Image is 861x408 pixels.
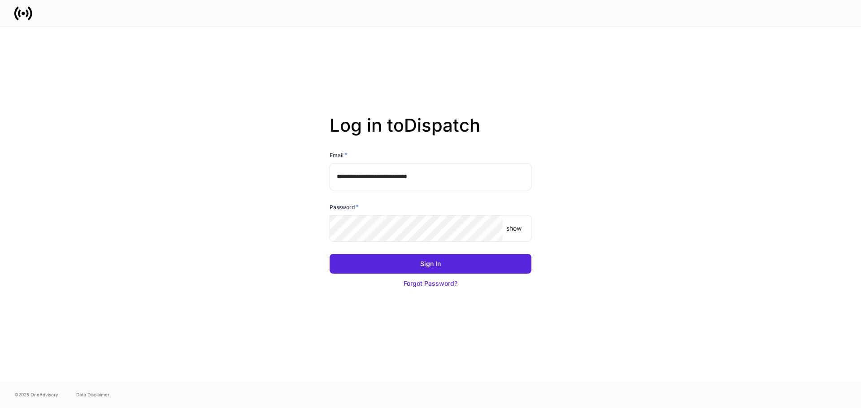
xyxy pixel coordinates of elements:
div: Sign In [420,259,441,268]
a: Data Disclaimer [76,391,109,398]
div: Forgot Password? [404,279,457,288]
p: show [506,224,522,233]
h6: Email [330,150,348,159]
h6: Password [330,202,359,211]
h2: Log in to Dispatch [330,115,531,150]
button: Forgot Password? [330,274,531,293]
button: Sign In [330,254,531,274]
span: © 2025 OneAdvisory [14,391,58,398]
